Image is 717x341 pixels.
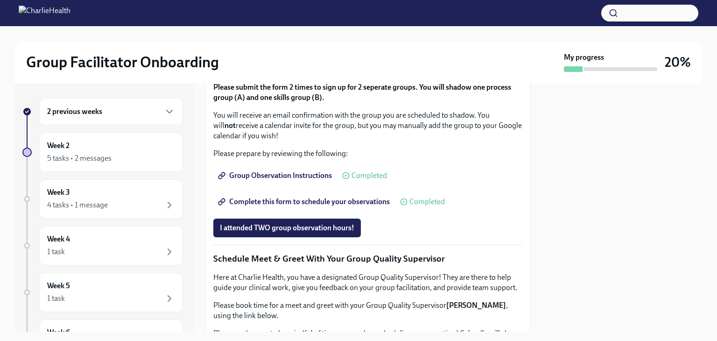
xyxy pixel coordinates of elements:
[47,234,70,244] h6: Week 4
[220,171,332,180] span: Group Observation Instructions
[213,149,522,159] p: Please prepare by reviewing the following:
[213,219,361,237] button: I attended TWO group observation hours!
[213,253,522,265] p: Schedule Meet & Greet With Your Group Quality Supervisor
[409,198,445,206] span: Completed
[47,141,70,151] h6: Week 2
[22,133,183,172] a: Week 25 tasks • 2 messages
[47,327,70,338] h6: Week 6
[665,54,691,71] h3: 20%
[26,53,219,71] h2: Group Facilitator Onboarding
[213,166,338,185] a: Group Observation Instructions
[47,247,65,257] div: 1 task
[22,179,183,219] a: Week 34 tasks • 1 message
[213,192,396,211] a: Complete this form to schedule your observations
[213,110,522,141] p: You will receive an email confirmation with the group you are scheduled to shadow. You will recei...
[351,172,387,179] span: Completed
[213,83,511,102] strong: Please submit the form 2 times to sign up for 2 seperate groups. You will shadow one process grou...
[213,272,522,293] p: Here at Charlie Health, you have a designated Group Quality Supervisor! They are there to help gu...
[213,300,522,321] p: Please book time for a meet and greet with your Group Quality Supervisor , using the link below.
[225,121,236,130] strong: not
[47,153,112,163] div: 5 tasks • 2 messages
[47,187,70,198] h6: Week 3
[22,226,183,265] a: Week 41 task
[220,197,390,206] span: Complete this form to schedule your observations
[47,281,70,291] h6: Week 5
[564,52,604,63] strong: My progress
[39,98,183,125] div: 2 previous weeks
[47,200,108,210] div: 4 tasks • 1 message
[47,107,102,117] h6: 2 previous weeks
[19,6,70,21] img: CharlieHealth
[47,293,65,304] div: 1 task
[220,223,354,233] span: I attended TWO group observation hours!
[446,301,506,310] strong: [PERSON_NAME]
[22,273,183,312] a: Week 51 task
